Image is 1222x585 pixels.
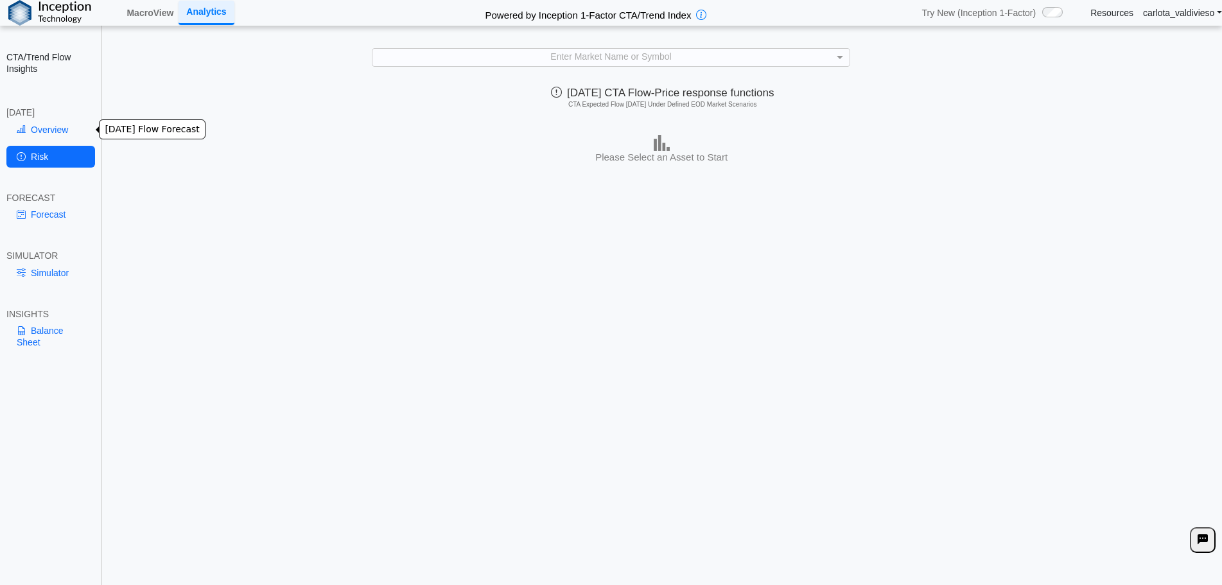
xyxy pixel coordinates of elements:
[6,320,95,353] a: Balance Sheet
[6,192,95,204] div: FORECAST
[372,49,850,66] div: Enter Market Name or Symbol
[6,250,95,261] div: SIMULATOR
[121,2,179,24] a: MacroView
[6,204,95,225] a: Forecast
[6,146,95,168] a: Risk
[179,1,234,24] a: Analytics
[475,151,848,164] h3: Please Select an Asset to Start
[6,308,95,320] div: INSIGHTS
[922,7,1036,19] span: Try New (Inception 1-Factor)
[109,101,1216,109] h5: CTA Expected Flow [DATE] Under Defined EOD Market Scenarios
[6,262,95,284] a: Simulator
[6,51,95,74] h2: CTA/Trend Flow Insights
[99,119,205,139] div: [DATE] Flow Forecast
[654,135,670,151] img: bar-chart.png
[1090,7,1133,19] a: Resources
[551,87,774,99] span: [DATE] CTA Flow-Price response functions
[480,4,696,22] h2: Powered by Inception 1-Factor CTA/Trend Index
[6,107,95,118] div: [DATE]
[6,119,95,141] a: Overview
[1143,7,1222,19] a: carlota_valdivieso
